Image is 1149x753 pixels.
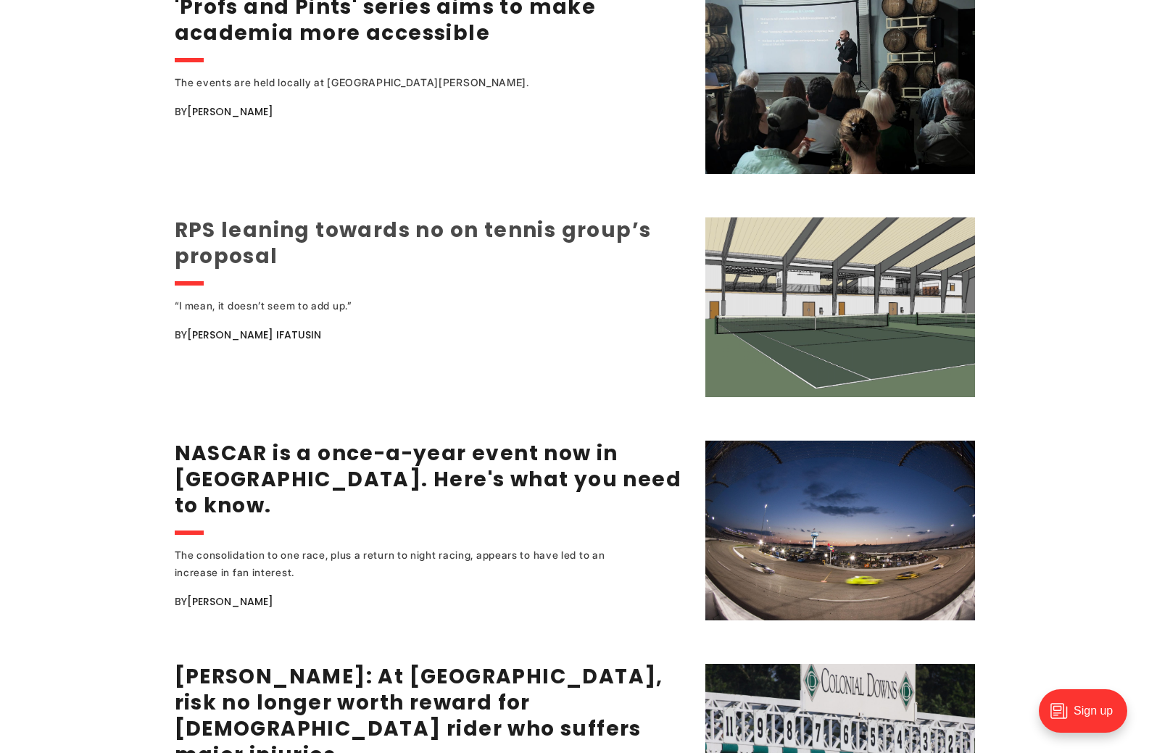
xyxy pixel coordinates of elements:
[705,441,975,620] img: NASCAR is a once-a-year event now in Richmond. Here's what you need to know.
[175,326,687,344] div: By
[187,104,273,119] a: [PERSON_NAME]
[187,594,273,609] a: [PERSON_NAME]
[705,217,975,397] img: RPS leaning towards no on tennis group’s proposal
[175,216,652,270] a: RPS leaning towards no on tennis group’s proposal
[175,103,687,120] div: By
[175,593,687,610] div: By
[1026,682,1149,753] iframe: portal-trigger
[187,328,321,342] a: [PERSON_NAME] Ifatusin
[175,439,682,520] a: NASCAR is a once-a-year event now in [GEOGRAPHIC_DATA]. Here's what you need to know.
[175,546,646,581] div: The consolidation to one race, plus a return to night racing, appears to have led to an increase ...
[175,74,646,91] div: The events are held locally at [GEOGRAPHIC_DATA][PERSON_NAME].
[175,297,646,315] div: “I mean, it doesn’t seem to add up.”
